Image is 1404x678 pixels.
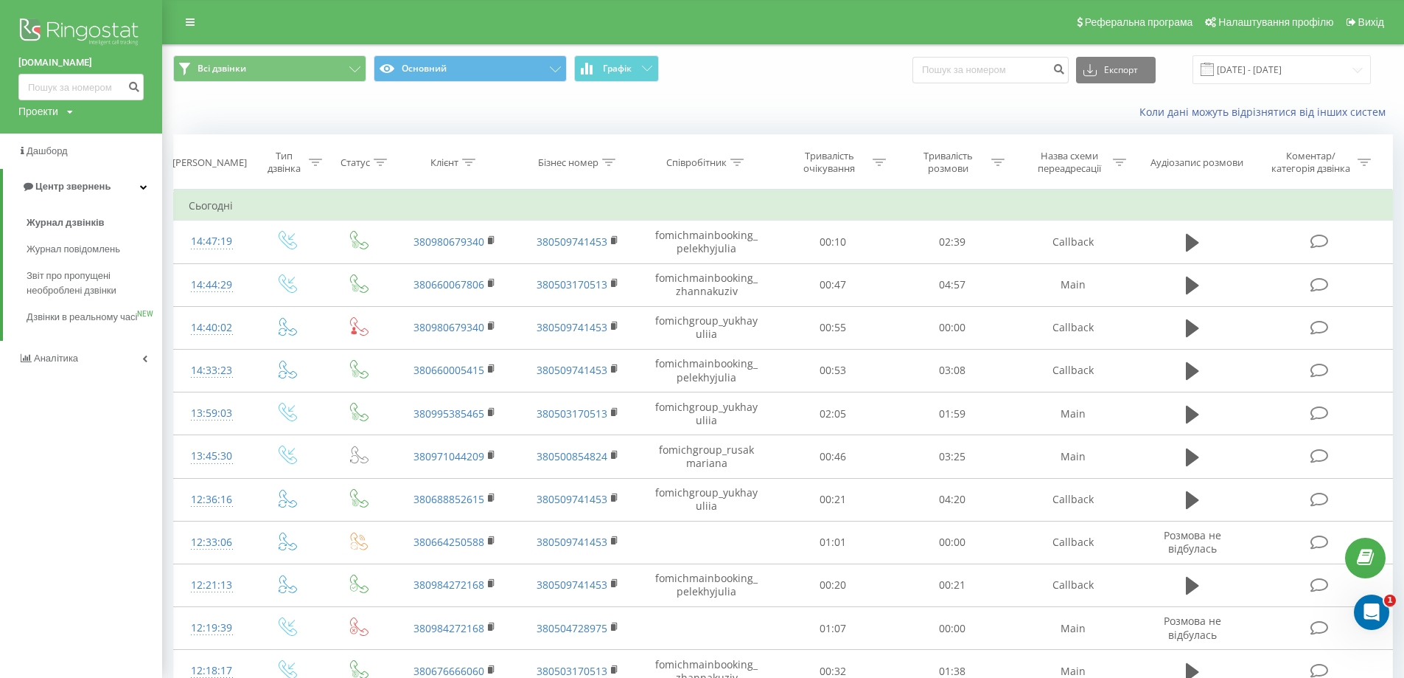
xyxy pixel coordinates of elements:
[198,63,246,75] span: Всі дзвінки
[773,221,892,263] td: 00:10
[912,57,1069,83] input: Пошук за номером
[537,277,607,291] a: 380503170513
[893,521,1011,564] td: 00:00
[538,156,598,169] div: Бізнес номер
[640,564,773,606] td: fomichmainbooking_pelekhyjulia
[27,310,137,325] span: Дзвінки в реальному часі
[27,263,162,304] a: Звіт про пропущені необроблені дзвінки
[27,145,68,156] span: Дашборд
[893,607,1011,650] td: 00:00
[773,349,892,392] td: 00:53
[413,235,484,249] a: 380980679340
[537,449,607,463] a: 380500854824
[27,304,162,331] a: Дзвінки в реальному часіNEW
[173,55,366,82] button: Всі дзвінки
[27,242,120,257] span: Журнал повідомлень
[413,664,484,678] a: 380676666060
[1164,528,1221,556] span: Розмова не відбулась
[189,528,235,557] div: 12:33:06
[35,181,111,192] span: Центр звернень
[413,449,484,463] a: 380971044209
[640,306,773,349] td: fomichgroup_yukhayuliia
[430,156,458,169] div: Клієнт
[773,435,892,478] td: 00:46
[1011,221,1135,263] td: Callback
[172,156,247,169] div: [PERSON_NAME]
[773,478,892,521] td: 00:21
[537,664,607,678] a: 380503170513
[1358,16,1384,28] span: Вихід
[34,353,78,364] span: Аналiтика
[1011,564,1135,606] td: Callback
[1085,16,1193,28] span: Реферальна програма
[27,236,162,263] a: Журнал повідомлень
[413,621,484,635] a: 380984272168
[189,614,235,643] div: 12:19:39
[413,320,484,334] a: 380980679340
[1139,105,1393,119] a: Коли дані можуть відрізнятися вiд інших систем
[27,269,155,298] span: Звіт про пропущені необроблені дзвінки
[1011,263,1135,306] td: Main
[18,55,144,70] a: [DOMAIN_NAME]
[1011,435,1135,478] td: Main
[909,150,988,175] div: Тривалість розмови
[413,492,484,506] a: 380688852615
[1268,150,1354,175] div: Коментар/категорія дзвінка
[537,578,607,592] a: 380509741453
[640,478,773,521] td: fomichgroup_yukhayuliia
[1011,349,1135,392] td: Callback
[893,564,1011,606] td: 00:21
[893,435,1011,478] td: 03:25
[174,191,1393,221] td: Сьогодні
[537,235,607,249] a: 380509741453
[189,314,235,342] div: 14:40:02
[640,221,773,263] td: fomichmainbooking_pelekhyjulia
[1218,16,1333,28] span: Налаштування профілю
[27,215,105,230] span: Журнал дзвінків
[537,363,607,377] a: 380509741453
[773,392,892,435] td: 02:05
[1011,478,1135,521] td: Callback
[189,356,235,385] div: 14:33:23
[1030,150,1109,175] div: Назва схеми переадресації
[3,169,162,204] a: Центр звернень
[773,564,892,606] td: 00:20
[1011,521,1135,564] td: Callback
[189,399,235,428] div: 13:59:03
[1011,607,1135,650] td: Main
[893,478,1011,521] td: 04:20
[666,156,727,169] div: Співробітник
[1354,595,1389,630] iframe: Intercom live chat
[773,263,892,306] td: 00:47
[189,271,235,300] div: 14:44:29
[18,15,144,52] img: Ringostat logo
[574,55,659,82] button: Графік
[893,221,1011,263] td: 02:39
[18,74,144,100] input: Пошук за номером
[413,578,484,592] a: 380984272168
[413,363,484,377] a: 380660005415
[773,306,892,349] td: 00:55
[640,349,773,392] td: fomichmainbooking_pelekhyjulia
[773,521,892,564] td: 01:01
[1150,156,1243,169] div: Аудіозапис розмови
[1011,306,1135,349] td: Callback
[773,607,892,650] td: 01:07
[603,63,632,74] span: Графік
[537,407,607,421] a: 380503170513
[1164,614,1221,641] span: Розмова не відбулась
[263,150,305,175] div: Тип дзвінка
[537,535,607,549] a: 380509741453
[1076,57,1156,83] button: Експорт
[893,349,1011,392] td: 03:08
[640,435,773,478] td: fomichgroup_rusakmariana
[537,621,607,635] a: 380504728975
[640,392,773,435] td: fomichgroup_yukhayuliia
[537,492,607,506] a: 380509741453
[893,263,1011,306] td: 04:57
[374,55,567,82] button: Основний
[189,485,235,514] div: 12:36:16
[27,210,162,236] a: Журнал дзвінків
[189,571,235,600] div: 12:21:13
[640,263,773,306] td: fomichmainbooking_zhannakuziv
